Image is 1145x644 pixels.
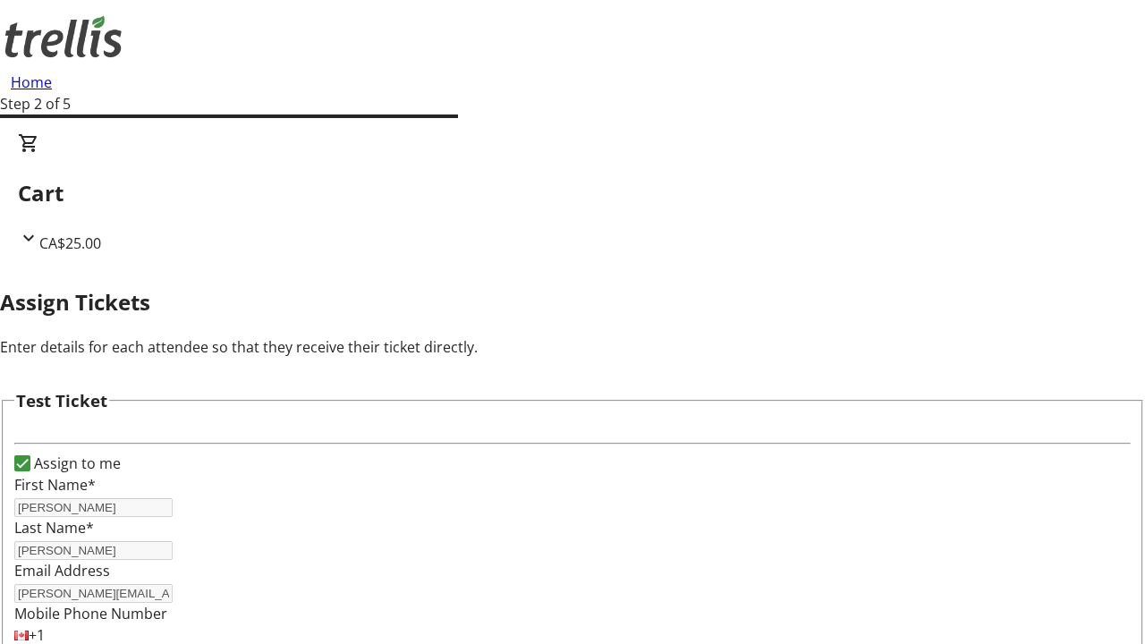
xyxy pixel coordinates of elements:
[18,132,1127,254] div: CartCA$25.00
[18,177,1127,209] h2: Cart
[14,561,110,580] label: Email Address
[14,518,94,538] label: Last Name*
[14,604,167,623] label: Mobile Phone Number
[39,233,101,253] span: CA$25.00
[16,388,107,413] h3: Test Ticket
[14,475,96,495] label: First Name*
[30,453,121,474] label: Assign to me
